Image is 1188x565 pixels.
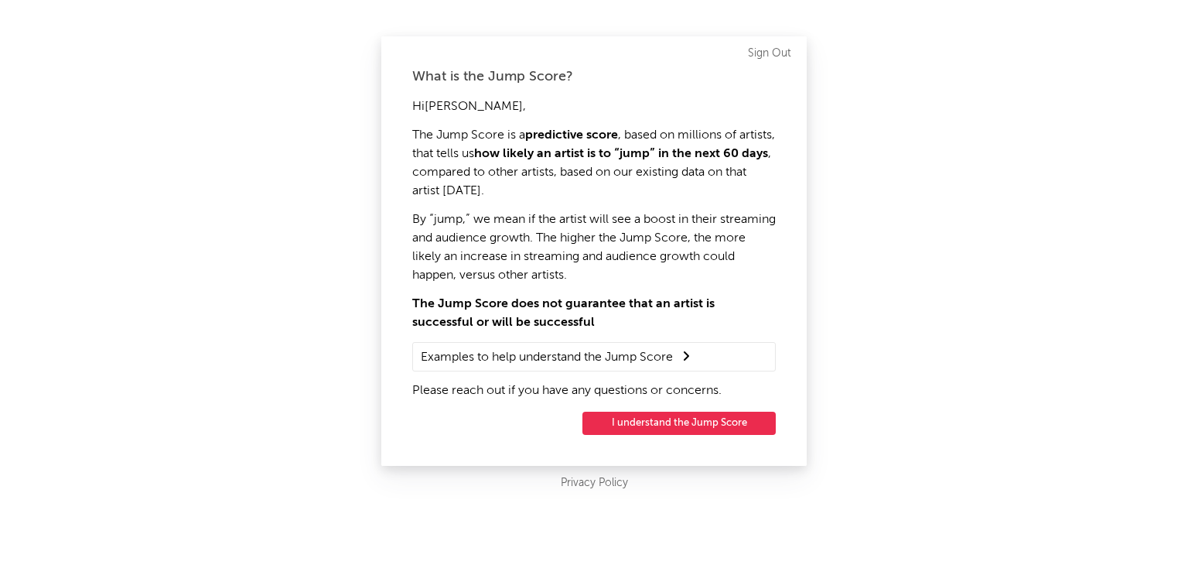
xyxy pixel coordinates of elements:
p: The Jump Score is a , based on millions of artists, that tells us , compared to other artists, ba... [412,126,776,200]
p: Hi [PERSON_NAME] , [412,98,776,116]
div: What is the Jump Score? [412,67,776,86]
a: Privacy Policy [561,474,628,493]
p: Please reach out if you have any questions or concerns. [412,382,776,400]
summary: Examples to help understand the Jump Score [421,347,767,367]
strong: how likely an artist is to “jump” in the next 60 days [474,148,768,160]
strong: The Jump Score does not guarantee that an artist is successful or will be successful [412,298,715,329]
button: I understand the Jump Score [582,412,776,435]
strong: predictive score [525,129,618,142]
a: Sign Out [748,44,791,63]
p: By “jump,” we mean if the artist will see a boost in their streaming and audience growth. The hig... [412,211,776,285]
